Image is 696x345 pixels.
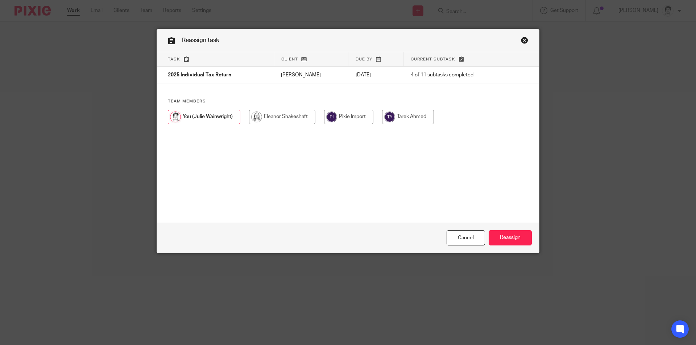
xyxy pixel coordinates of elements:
[403,67,509,84] td: 4 of 11 subtasks completed
[356,57,372,61] span: Due by
[411,57,455,61] span: Current subtask
[168,57,180,61] span: Task
[356,71,396,79] p: [DATE]
[521,37,528,46] a: Close this dialog window
[182,37,219,43] span: Reassign task
[447,230,485,246] a: Close this dialog window
[489,230,532,246] input: Reassign
[168,73,231,78] span: 2025 Individual Tax Return
[281,57,298,61] span: Client
[281,71,341,79] p: [PERSON_NAME]
[168,98,528,104] h4: Team members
